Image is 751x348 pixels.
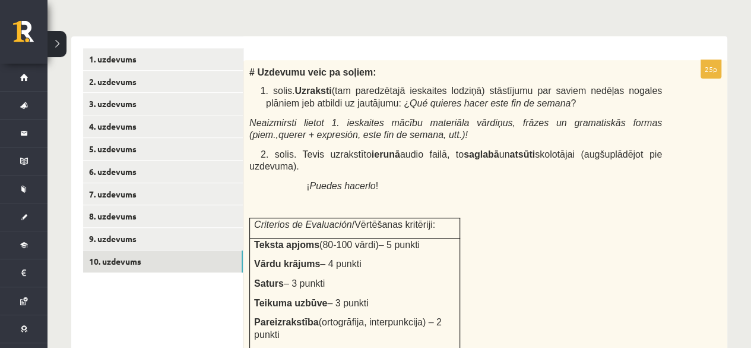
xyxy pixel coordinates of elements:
[83,228,243,250] a: 9. uzdevums
[13,21,47,51] a: Rīgas 1. Tālmācības vidusskola
[83,93,243,115] a: 3. uzdevums
[83,161,243,183] a: 6. uzdevums
[372,149,400,159] b: ierunā
[319,240,379,250] span: (80-100 vārdi)
[284,278,325,289] span: – 3 punkti
[254,240,319,250] span: Teksta apjoms
[249,118,662,140] span: Neaizmirsti lietot 1. ieskaites mācību materiāla vārdiņus, frāzes un gramatiskās formas (piem.,
[352,220,436,230] span: /Vērtēšanas kritēriji:
[306,181,378,191] span: ¡ !
[254,278,284,289] span: Saturs
[410,98,571,108] i: Qué quieres hacer este fin de semana
[320,259,361,269] span: – 4 punkti
[379,240,420,250] span: – 5 punkti
[83,71,243,93] a: 2. uzdevums
[83,115,243,137] a: 4. uzdevums
[278,130,468,140] span: querer + expresión, este fin de semana, utt.)!
[254,259,320,269] span: Vārdu krājums
[83,48,243,70] a: 1. uzdevums
[83,138,243,160] a: 5. uzdevums
[327,298,368,308] span: – 3 punkti
[83,250,243,272] a: 10. uzdevums
[464,149,499,159] b: saglabā
[701,59,721,79] p: 25p
[261,86,662,108] span: 1. solis. (tam paredzētajā ieskaites lodziņā) stāstījumu par saviem nedēļas nogales plāniem jeb a...
[12,12,459,24] body: Editor, wiswyg-editor-user-answer-47433978005840
[294,86,331,96] b: Uzraksti
[254,317,319,327] span: Pareizrakstība
[309,181,375,191] i: Puedes hacerlo
[83,183,243,205] a: 7. uzdevums
[249,67,376,77] span: # Uzdevumu veic pa soļiem:
[83,205,243,227] a: 8. uzdevums
[254,317,442,340] span: (ortogrāfija, interpunkcija) – 2 punkti
[509,149,535,159] b: atsūti
[254,220,352,230] span: Criterios de Evaluación
[249,149,662,172] span: 2. solis. Tevis uzrakstīto audio failā, to un skolotājai (augšuplādējot pie uzdevuma).
[254,298,327,308] span: Teikuma uzbūve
